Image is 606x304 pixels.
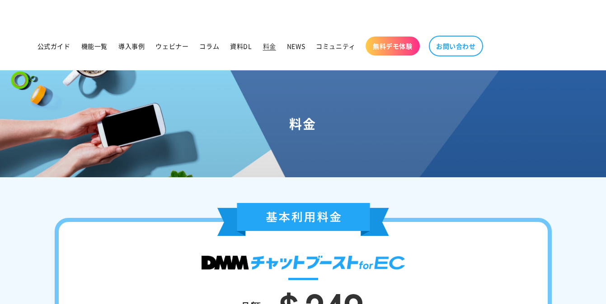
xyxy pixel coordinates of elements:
span: 機能一覧 [81,42,108,50]
a: コミュニティ [310,37,361,55]
img: DMMチャットブースト [202,256,405,270]
h1: 料金 [11,115,595,132]
span: 無料デモ体験 [373,42,413,50]
a: 料金 [258,37,282,55]
img: 基本利用料金 [217,203,389,236]
a: 機能一覧 [76,37,113,55]
span: 公式ガイド [38,42,70,50]
a: 導入事例 [113,37,150,55]
span: 導入事例 [118,42,145,50]
a: 資料DL [225,37,257,55]
span: NEWS [287,42,305,50]
span: 料金 [263,42,276,50]
span: 資料DL [230,42,252,50]
a: 公式ガイド [32,37,76,55]
a: ウェビナー [150,37,194,55]
a: NEWS [282,37,310,55]
a: コラム [194,37,225,55]
span: コミュニティ [316,42,356,50]
a: お問い合わせ [429,36,483,56]
a: 無料デモ体験 [366,37,420,55]
span: ウェビナー [155,42,188,50]
span: お問い合わせ [436,42,476,50]
span: コラム [199,42,219,50]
